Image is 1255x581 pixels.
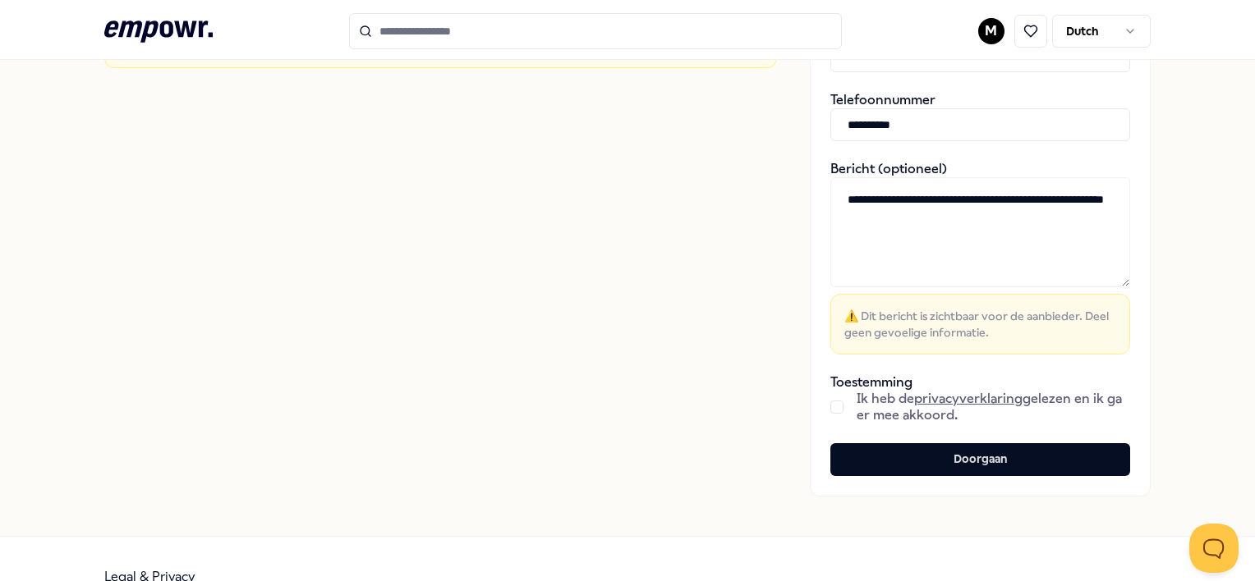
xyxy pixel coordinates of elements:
a: privacyverklaring [914,391,1023,406]
span: Ik heb de gelezen en ik ga er mee akkoord. [857,391,1130,423]
div: Toestemming [830,374,1130,423]
span: ⚠️ Dit bericht is zichtbaar voor de aanbieder. Deel geen gevoelige informatie. [844,308,1116,341]
button: M [978,18,1004,44]
div: Telefoonnummer [830,92,1130,141]
input: Search for products, categories or subcategories [349,13,842,49]
button: Doorgaan [830,443,1130,476]
div: Bericht (optioneel) [830,161,1130,355]
iframe: Help Scout Beacon - Open [1189,524,1239,573]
